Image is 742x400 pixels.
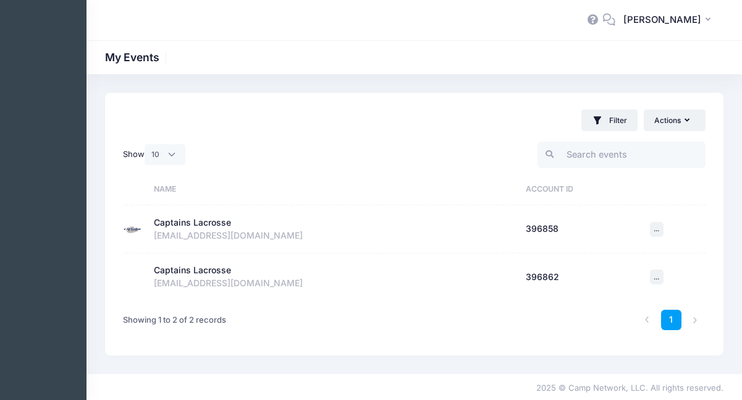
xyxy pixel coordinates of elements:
[520,173,644,205] th: Account ID: activate to sort column ascending
[154,264,231,277] div: Captains Lacrosse
[520,253,644,301] td: 396862
[148,173,520,205] th: Name: activate to sort column ascending
[145,144,185,165] select: Show
[154,277,514,290] div: [EMAIL_ADDRESS][DOMAIN_NAME]
[154,229,514,242] div: [EMAIL_ADDRESS][DOMAIN_NAME]
[581,109,638,131] button: Filter
[123,220,141,239] img: Captains Lacrosse
[536,383,723,393] span: 2025 © Camp Network, LLC. All rights reserved.
[650,222,664,237] button: ...
[123,144,185,165] label: Show
[520,205,644,253] td: 396858
[123,306,226,334] div: Showing 1 to 2 of 2 records
[650,270,664,284] button: ...
[615,6,723,35] button: [PERSON_NAME]
[154,216,231,229] div: Captains Lacrosse
[623,13,701,27] span: [PERSON_NAME]
[644,109,706,130] button: Actions
[654,224,659,233] span: ...
[538,142,706,168] input: Search events
[661,310,681,330] a: 1
[654,273,659,281] span: ...
[105,51,170,64] h1: My Events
